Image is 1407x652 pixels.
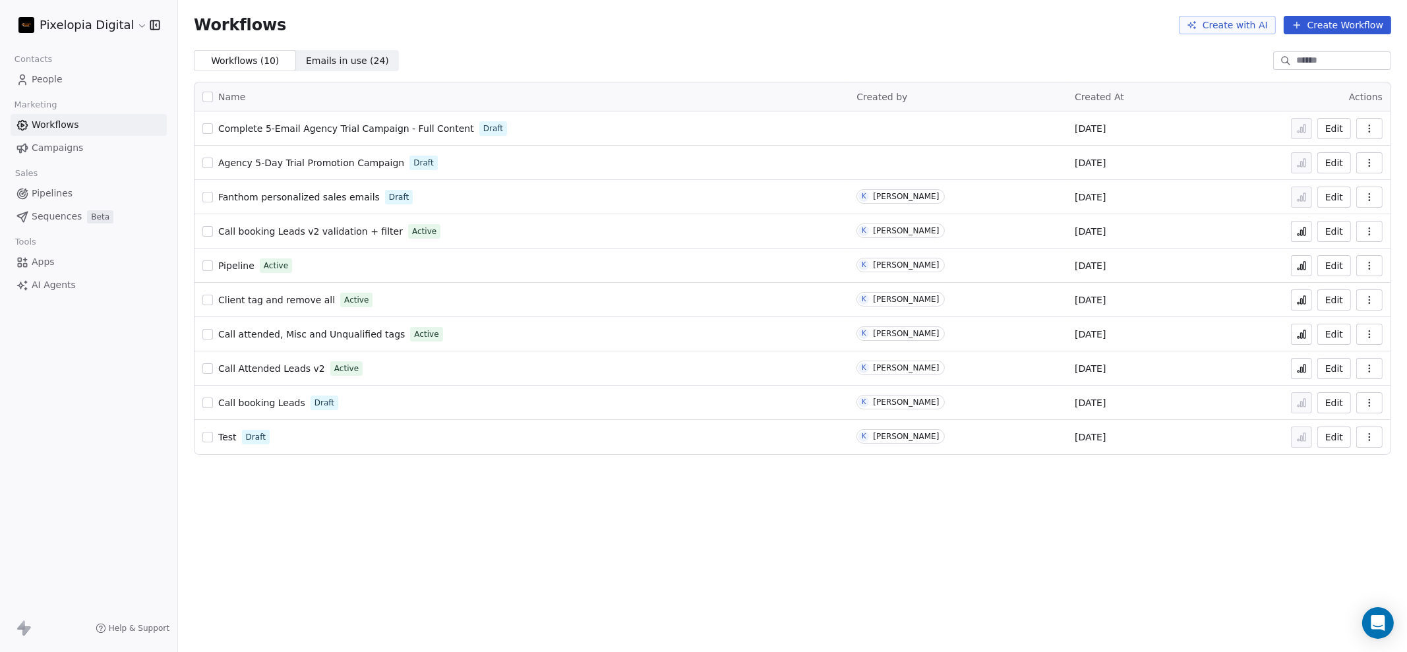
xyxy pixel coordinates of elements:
[32,210,82,223] span: Sequences
[1349,92,1383,102] span: Actions
[1362,607,1394,639] div: Open Intercom Messenger
[334,363,359,374] span: Active
[218,432,237,442] span: Test
[873,260,939,270] div: [PERSON_NAME]
[1317,255,1351,276] button: Edit
[1075,430,1106,444] span: [DATE]
[218,158,404,168] span: Agency 5-Day Trial Promotion Campaign
[1284,16,1391,34] button: Create Workflow
[862,191,866,202] div: K
[218,226,403,237] span: Call booking Leads v2 validation + filter
[16,14,140,36] button: Pixelopia Digital
[9,163,44,183] span: Sales
[32,187,73,200] span: Pipelines
[11,183,167,204] a: Pipelines
[1075,293,1106,307] span: [DATE]
[856,92,907,102] span: Created by
[1075,362,1106,375] span: [DATE]
[32,73,63,86] span: People
[413,157,433,169] span: Draft
[862,328,866,339] div: K
[1075,259,1106,272] span: [DATE]
[218,192,380,202] span: Fanthom personalized sales emails
[1317,289,1351,311] button: Edit
[9,95,63,115] span: Marketing
[1179,16,1276,34] button: Create with AI
[87,210,113,223] span: Beta
[218,123,474,134] span: Complete 5-Email Agency Trial Campaign - Full Content
[873,432,939,441] div: [PERSON_NAME]
[873,192,939,201] div: [PERSON_NAME]
[32,278,76,292] span: AI Agents
[873,226,939,235] div: [PERSON_NAME]
[32,118,79,132] span: Workflows
[11,206,167,227] a: SequencesBeta
[264,260,288,272] span: Active
[862,363,866,373] div: K
[11,274,167,296] a: AI Agents
[218,156,404,169] a: Agency 5-Day Trial Promotion Campaign
[1075,122,1106,135] span: [DATE]
[246,431,266,443] span: Draft
[218,225,403,238] a: Call booking Leads v2 validation + filter
[218,396,305,409] a: Call booking Leads
[414,328,438,340] span: Active
[1317,118,1351,139] button: Edit
[194,16,286,34] span: Workflows
[218,90,245,104] span: Name
[1075,191,1106,204] span: [DATE]
[1317,152,1351,173] button: Edit
[412,225,436,237] span: Active
[873,363,939,372] div: [PERSON_NAME]
[1317,358,1351,379] button: Edit
[32,255,55,269] span: Apps
[18,17,34,33] img: 422123981_747274550308078_6734304175735197476_n.jpg
[1317,187,1351,208] button: Edit
[873,398,939,407] div: [PERSON_NAME]
[218,329,405,340] span: Call attended, Misc and Unqualified tags
[218,398,305,408] span: Call booking Leads
[1075,225,1106,238] span: [DATE]
[389,191,409,203] span: Draft
[862,225,866,236] div: K
[11,69,167,90] a: People
[1317,392,1351,413] button: Edit
[218,295,335,305] span: Client tag and remove all
[9,232,42,252] span: Tools
[1075,328,1106,341] span: [DATE]
[32,141,83,155] span: Campaigns
[862,431,866,442] div: K
[218,122,474,135] a: Complete 5-Email Agency Trial Campaign - Full Content
[109,623,169,634] span: Help & Support
[1075,156,1106,169] span: [DATE]
[1075,396,1106,409] span: [DATE]
[11,251,167,273] a: Apps
[862,260,866,270] div: K
[1317,427,1351,448] button: Edit
[1317,324,1351,345] a: Edit
[218,363,325,374] span: Call Attended Leads v2
[218,259,254,272] a: Pipeline
[483,123,503,134] span: Draft
[862,294,866,305] div: K
[218,430,237,444] a: Test
[862,397,866,407] div: K
[1075,92,1124,102] span: Created At
[873,329,939,338] div: [PERSON_NAME]
[96,623,169,634] a: Help & Support
[9,49,58,69] span: Contacts
[218,293,335,307] a: Client tag and remove all
[11,114,167,136] a: Workflows
[306,54,389,68] span: Emails in use ( 24 )
[314,397,334,409] span: Draft
[218,362,325,375] a: Call Attended Leads v2
[218,328,405,341] a: Call attended, Misc and Unqualified tags
[873,295,939,304] div: [PERSON_NAME]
